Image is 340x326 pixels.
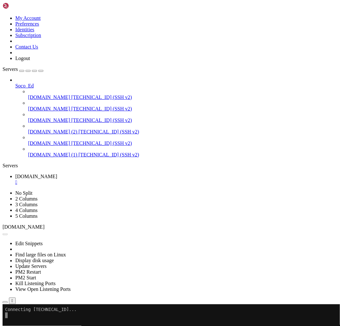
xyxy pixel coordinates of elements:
a: Subscription [15,33,41,38]
li: [DOMAIN_NAME] [TECHNICAL_ID] (SSH v2) [28,89,337,100]
a: Servers [3,66,43,72]
span: [DOMAIN_NAME] [28,118,70,123]
span: [DOMAIN_NAME] [15,174,57,179]
span: [DOMAIN_NAME] [28,106,70,111]
x-row: Connecting [TECHNICAL_ID]... [3,3,257,8]
span: Soco_Ed [15,83,34,88]
a: Soco_Ed [15,83,337,89]
a: Edit Snippets [15,241,43,246]
span: [TECHNICAL_ID] (SSH v2) [71,140,132,146]
a: Update Servers [15,264,47,269]
a: Contact Us [15,44,38,49]
span: [TECHNICAL_ID] (SSH v2) [78,129,139,134]
span: [DOMAIN_NAME] [3,224,45,230]
a: Logout [15,56,30,61]
span: [DOMAIN_NAME] [28,140,70,146]
a: No Split [15,190,33,196]
a: Identities [15,27,34,32]
img: Shellngn [3,3,39,9]
a: Kill Listening Ports [15,281,55,286]
li: [DOMAIN_NAME] (1) [TECHNICAL_ID] (SSH v2) [28,146,337,158]
a: PM2 Start [15,275,36,281]
a: [DOMAIN_NAME] (1) [TECHNICAL_ID] (SSH v2) [28,152,337,158]
span: [DOMAIN_NAME] [28,95,70,100]
li: Soco_Ed [15,77,337,158]
a: 5 Columns [15,213,38,219]
a: 4 Columns [15,208,38,213]
a: My Account [15,15,41,21]
div: Servers [3,163,337,169]
a: [DOMAIN_NAME] [TECHNICAL_ID] (SSH v2) [28,140,337,146]
span: [TECHNICAL_ID] (SSH v2) [71,106,132,111]
a: [DOMAIN_NAME] [TECHNICAL_ID] (SSH v2) [28,118,337,123]
span: [TECHNICAL_ID] (SSH v2) [71,118,132,123]
a: View Open Listening Ports [15,287,71,292]
span: [DOMAIN_NAME] (1) [28,152,77,157]
li: [DOMAIN_NAME] [TECHNICAL_ID] (SSH v2) [28,112,337,123]
a: 3 Columns [15,202,38,207]
a:  [15,179,337,185]
a: PM2 Restart [15,269,41,275]
li: [DOMAIN_NAME] (2) [TECHNICAL_ID] (SSH v2) [28,123,337,135]
a: Accellfoundation.org [15,174,337,185]
a: [DOMAIN_NAME] (2) [TECHNICAL_ID] (SSH v2) [28,129,337,135]
button:  [9,298,16,304]
a: Display disk usage [15,258,54,263]
a: [DOMAIN_NAME] [TECHNICAL_ID] (SSH v2) [28,106,337,112]
a: Find large files on Linux [15,252,66,258]
span: [TECHNICAL_ID] (SSH v2) [78,152,139,157]
div:  [11,299,13,303]
div: (0, 1) [3,8,5,14]
a: 2 Columns [15,196,38,201]
span: [DOMAIN_NAME] (2) [28,129,77,134]
a: [DOMAIN_NAME] [TECHNICAL_ID] (SSH v2) [28,95,337,100]
li: [DOMAIN_NAME] [TECHNICAL_ID] (SSH v2) [28,100,337,112]
span: Servers [3,66,18,72]
span: [TECHNICAL_ID] (SSH v2) [71,95,132,100]
a: Preferences [15,21,39,27]
li: [DOMAIN_NAME] [TECHNICAL_ID] (SSH v2) [28,135,337,146]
